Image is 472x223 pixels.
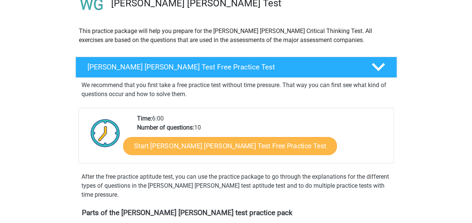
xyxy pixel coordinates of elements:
b: Time: [137,115,152,122]
div: 6:00 10 [131,114,393,163]
p: This practice package will help you prepare for the [PERSON_NAME] [PERSON_NAME] Critical Thinking... [79,27,394,45]
a: [PERSON_NAME] [PERSON_NAME] Test Free Practice Test [72,57,400,78]
h4: [PERSON_NAME] [PERSON_NAME] Test Free Practice Test [87,63,359,71]
a: Start [PERSON_NAME] [PERSON_NAME] Test Free Practice Test [123,137,337,155]
img: Clock [86,114,124,152]
b: Number of questions: [137,124,194,131]
h4: Parts of the [PERSON_NAME] [PERSON_NAME] test practice pack [82,208,391,217]
p: We recommend that you first take a free practice test without time pressure. That way you can fir... [81,81,391,99]
div: After the free practice aptitude test, you can use the practice package to go through the explana... [78,172,394,199]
